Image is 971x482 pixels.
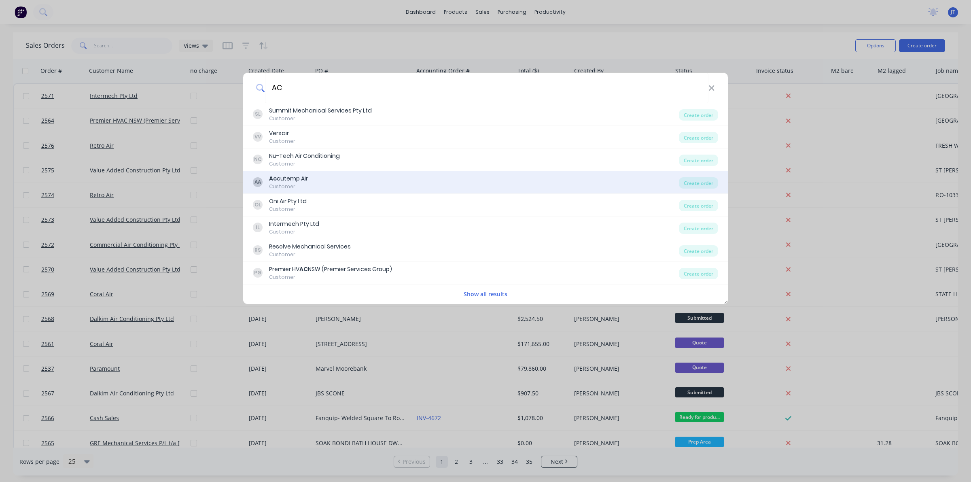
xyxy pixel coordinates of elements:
[253,200,263,210] div: OL
[679,268,718,279] div: Create order
[299,265,308,273] b: AC
[269,138,295,145] div: Customer
[679,177,718,189] div: Create order
[253,177,263,187] div: AA
[269,106,372,115] div: Summit Mechanical Services Pty Ltd
[679,109,718,121] div: Create order
[269,274,392,281] div: Customer
[269,242,351,251] div: Resolve Mechanical Services
[269,160,340,168] div: Customer
[253,155,263,164] div: NC
[269,197,307,206] div: Oni Air Pty Ltd
[679,245,718,257] div: Create order
[679,200,718,211] div: Create order
[269,152,340,160] div: Nu-Tech Air Conditioning
[253,109,263,119] div: SL
[269,228,319,236] div: Customer
[269,220,319,228] div: Intermech Pty Ltd
[461,289,510,299] button: Show all results
[679,155,718,166] div: Create order
[269,265,392,274] div: Premier HV NSW (Premier Services Group)
[269,206,307,213] div: Customer
[679,223,718,234] div: Create order
[265,73,708,103] input: Enter a customer name to create a new order...
[253,223,263,232] div: IL
[269,251,351,258] div: Customer
[269,129,295,138] div: Versair
[253,268,263,278] div: PG
[253,245,263,255] div: RS
[269,174,308,183] div: cutemp Air
[269,183,308,190] div: Customer
[269,115,372,122] div: Customer
[269,174,277,183] b: Ac
[679,132,718,143] div: Create order
[253,132,263,142] div: VV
